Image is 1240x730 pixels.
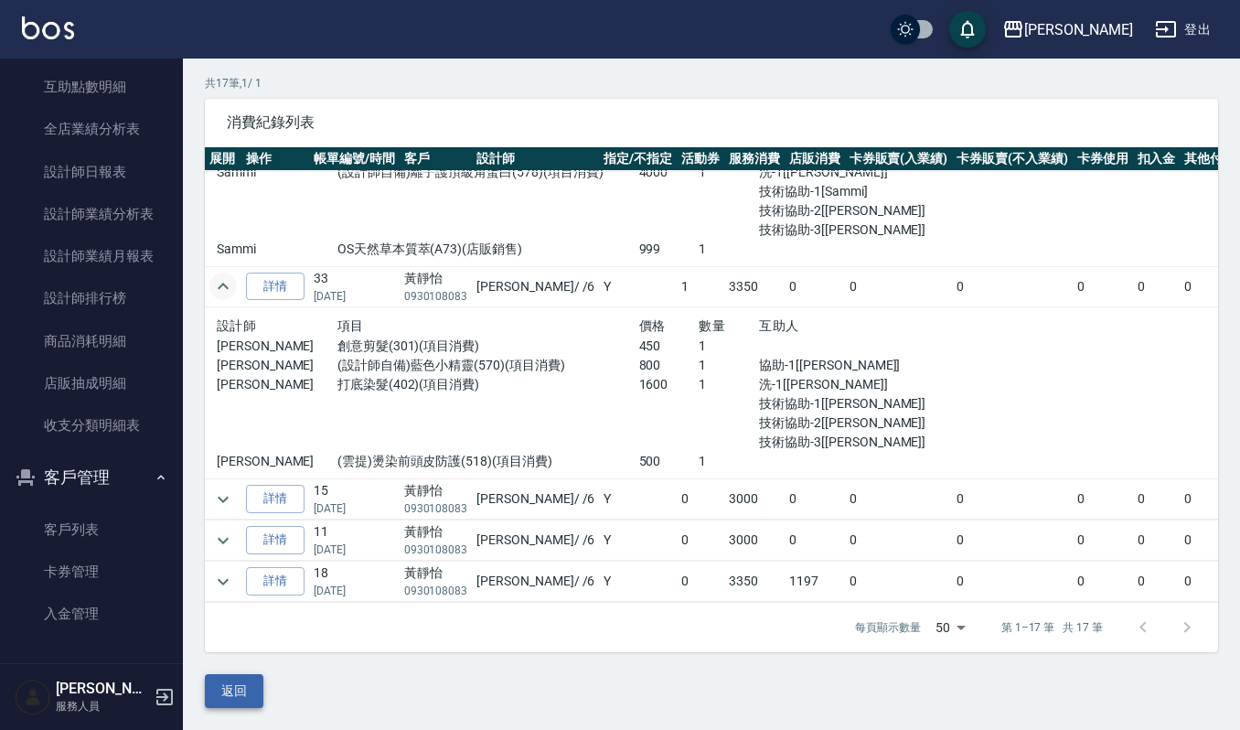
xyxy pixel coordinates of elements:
[759,201,940,220] p: 技術協助-2[[PERSON_NAME]]
[314,542,395,558] p: [DATE]
[7,320,176,362] a: 商品消耗明細
[217,337,337,356] p: [PERSON_NAME]
[759,394,940,413] p: 技術協助-1[[PERSON_NAME]]
[1073,266,1133,306] td: 0
[246,567,305,596] a: 詳情
[724,147,785,171] th: 服務消費
[404,500,468,517] p: 0930108083
[209,568,237,596] button: expand row
[1073,562,1133,602] td: 0
[227,113,1196,132] span: 消費紀錄列表
[639,240,700,259] p: 999
[7,362,176,404] a: 店販抽成明細
[785,147,845,171] th: 店販消費
[404,542,468,558] p: 0930108083
[1133,147,1181,171] th: 扣入金
[217,318,256,333] span: 設計師
[759,413,940,433] p: 技術協助-2[[PERSON_NAME]]
[639,337,700,356] p: 450
[699,163,759,182] p: 1
[677,521,724,561] td: 0
[639,318,666,333] span: 價格
[639,375,700,394] p: 1600
[7,66,176,108] a: 互助點數明細
[337,318,364,333] span: 項目
[855,619,921,636] p: 每頁顯示數量
[400,266,473,306] td: 黃靜怡
[785,266,845,306] td: 0
[724,521,785,561] td: 3000
[599,521,677,561] td: Y
[1148,13,1218,47] button: 登出
[337,375,639,394] p: 打底染髮(402)(項目消費)
[472,266,599,306] td: [PERSON_NAME] / /6
[1133,521,1181,561] td: 0
[639,163,700,182] p: 4000
[677,479,724,520] td: 0
[995,11,1140,48] button: [PERSON_NAME]
[205,674,263,708] button: 返回
[1133,266,1181,306] td: 0
[7,404,176,446] a: 收支分類明細表
[845,562,953,602] td: 0
[209,486,237,513] button: expand row
[845,479,953,520] td: 0
[56,698,149,714] p: 服務人員
[599,562,677,602] td: Y
[309,147,400,171] th: 帳單編號/時間
[759,433,940,452] p: 技術協助-3[[PERSON_NAME]]
[22,16,74,39] img: Logo
[404,583,468,599] p: 0930108083
[241,147,309,171] th: 操作
[209,527,237,554] button: expand row
[724,266,785,306] td: 3350
[785,562,845,602] td: 1197
[1133,562,1181,602] td: 0
[337,240,639,259] p: OS天然草本質萃(A73)(店販銷售)
[759,163,940,182] p: 洗-1[[PERSON_NAME]]
[639,356,700,375] p: 800
[677,266,724,306] td: 1
[759,375,940,394] p: 洗-1[[PERSON_NAME]]
[677,147,724,171] th: 活動券
[952,562,1073,602] td: 0
[785,521,845,561] td: 0
[1024,18,1133,41] div: [PERSON_NAME]
[472,479,599,520] td: [PERSON_NAME] / /6
[845,147,953,171] th: 卡券販賣(入業績)
[952,266,1073,306] td: 0
[209,273,237,300] button: expand row
[845,266,953,306] td: 0
[246,273,305,301] a: 詳情
[309,562,400,602] td: 18
[400,521,473,561] td: 黃靜怡
[699,240,759,259] p: 1
[599,266,677,306] td: Y
[1073,479,1133,520] td: 0
[7,193,176,235] a: 設計師業績分析表
[599,479,677,520] td: Y
[7,551,176,593] a: 卡券管理
[404,288,468,305] p: 0930108083
[639,452,700,471] p: 500
[246,485,305,513] a: 詳情
[217,356,337,375] p: [PERSON_NAME]
[699,318,725,333] span: 數量
[699,452,759,471] p: 1
[246,526,305,554] a: 詳情
[1073,521,1133,561] td: 0
[1073,147,1133,171] th: 卡券使用
[699,356,759,375] p: 1
[337,337,639,356] p: 創意剪髮(301)(項目消費)
[472,147,599,171] th: 設計師
[400,147,473,171] th: 客戶
[7,235,176,277] a: 設計師業績月報表
[699,375,759,394] p: 1
[7,277,176,319] a: 設計師排行榜
[7,108,176,150] a: 全店業績分析表
[724,479,785,520] td: 3000
[1133,479,1181,520] td: 0
[677,562,724,602] td: 0
[759,318,798,333] span: 互助人
[309,266,400,306] td: 33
